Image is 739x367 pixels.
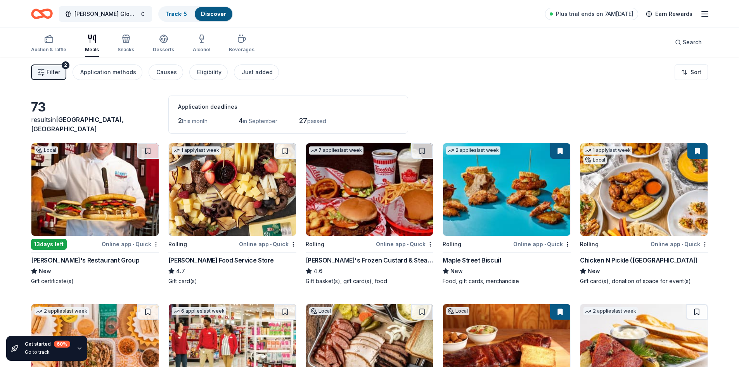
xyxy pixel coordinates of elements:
span: in [31,116,124,133]
div: 13 days left [31,239,67,250]
div: Causes [156,68,177,77]
div: 7 applies last week [309,146,363,155]
div: Gift basket(s), gift card(s), food [306,277,434,285]
span: • [407,241,408,247]
div: Gift card(s) [168,277,296,285]
div: Online app Quick [651,239,708,249]
div: Online app Quick [102,239,159,249]
div: results [31,115,159,134]
div: 1 apply last week [172,146,221,155]
div: Gift certificate(s) [31,277,159,285]
div: [PERSON_NAME] Food Service Store [168,256,274,265]
button: Beverages [229,31,254,57]
a: Track· 5 [165,10,187,17]
button: Eligibility [189,64,228,80]
img: Image for Gordon Food Service Store [169,143,296,236]
span: Filter [47,68,60,77]
div: 60 % [54,341,70,348]
div: Online app Quick [513,239,571,249]
span: • [270,241,272,247]
div: Eligibility [197,68,222,77]
div: Rolling [443,240,461,249]
span: this month [182,118,208,124]
button: Auction & raffle [31,31,66,57]
a: Image for Maple Street Biscuit2 applieslast weekRollingOnline app•QuickMaple Street BiscuitNewFoo... [443,143,571,285]
span: Plus trial ends on 7AM[DATE] [556,9,633,19]
div: Desserts [153,47,174,53]
button: Just added [234,64,279,80]
div: Beverages [229,47,254,53]
div: Get started [25,341,70,348]
a: Home [31,5,53,23]
div: Application deadlines [178,102,398,111]
button: Track· 5Discover [158,6,233,22]
button: Snacks [118,31,134,57]
div: Just added [242,68,273,77]
div: Local [35,146,58,154]
span: 4.7 [176,266,185,276]
div: Rolling [168,240,187,249]
a: Image for Chicken N Pickle (Grand Prairie)1 applylast weekLocalRollingOnline app•QuickChicken N P... [580,143,708,285]
a: Earn Rewards [641,7,697,21]
span: [GEOGRAPHIC_DATA], [GEOGRAPHIC_DATA] [31,116,124,133]
span: • [544,241,546,247]
span: • [682,241,683,247]
div: Snacks [118,47,134,53]
div: Meals [85,47,99,53]
div: [PERSON_NAME]'s Restaurant Group [31,256,139,265]
a: Image for Kenny's Restaurant GroupLocal13days leftOnline app•Quick[PERSON_NAME]'s Restaurant Grou... [31,143,159,285]
div: 6 applies last week [172,307,226,315]
a: Image for Gordon Food Service Store1 applylast weekRollingOnline app•Quick[PERSON_NAME] Food Serv... [168,143,296,285]
span: passed [307,118,326,124]
div: Auction & raffle [31,47,66,53]
button: Meals [85,31,99,57]
div: Local [583,156,607,164]
div: Alcohol [193,47,210,53]
button: Desserts [153,31,174,57]
img: Image for Kenny's Restaurant Group [31,143,159,236]
img: Image for Maple Street Biscuit [443,143,570,236]
div: 2 applies last week [583,307,638,315]
span: 27 [299,117,307,125]
span: Sort [691,68,701,77]
span: New [588,266,600,276]
div: Local [309,307,332,315]
div: 2 applies last week [446,146,500,155]
div: [PERSON_NAME]'s Frozen Custard & Steakburgers [306,256,434,265]
a: Image for Freddy's Frozen Custard & Steakburgers7 applieslast weekRollingOnline app•Quick[PERSON_... [306,143,434,285]
button: Search [669,35,708,50]
div: Maple Street Biscuit [443,256,501,265]
span: 4.6 [313,266,322,276]
div: 73 [31,99,159,115]
div: Rolling [580,240,599,249]
span: [PERSON_NAME] Global Prep Academy at [PERSON_NAME] [74,9,137,19]
span: New [39,266,51,276]
a: Plus trial ends on 7AM[DATE] [545,8,638,20]
span: Search [683,38,702,47]
div: Online app Quick [239,239,296,249]
button: Alcohol [193,31,210,57]
span: New [450,266,463,276]
div: Online app Quick [376,239,433,249]
button: Causes [149,64,183,80]
span: in September [243,118,277,124]
img: Image for Freddy's Frozen Custard & Steakburgers [306,143,433,236]
div: Go to track [25,349,70,355]
div: Local [446,307,469,315]
div: Chicken N Pickle ([GEOGRAPHIC_DATA]) [580,256,698,265]
div: Food, gift cards, merchandise [443,277,571,285]
div: 2 applies last week [35,307,89,315]
span: • [133,241,134,247]
div: 2 [62,61,69,69]
button: Filter2 [31,64,66,80]
button: Application methods [73,64,142,80]
div: 1 apply last week [583,146,632,155]
div: Rolling [306,240,324,249]
span: 2 [178,117,182,125]
button: Sort [675,64,708,80]
span: 4 [239,117,243,125]
button: [PERSON_NAME] Global Prep Academy at [PERSON_NAME] [59,6,152,22]
a: Discover [201,10,226,17]
div: Application methods [80,68,136,77]
div: Gift card(s), donation of space for event(s) [580,277,708,285]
